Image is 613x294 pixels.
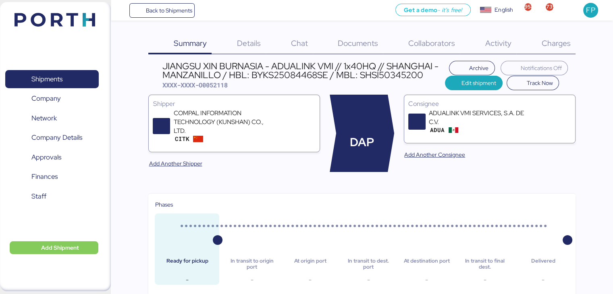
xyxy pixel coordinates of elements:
[338,38,378,48] span: Documents
[149,159,202,168] span: Add Another Shipper
[142,156,208,171] button: Add Another Shipper
[459,258,511,270] div: In transit to final dest.
[5,168,99,186] a: Finances
[162,62,445,80] div: JIANGSU XIN BURNASIA - ADUALINK VMI // 1x40HQ // SHANGHAI - MANZANILLO / HBL: BYKS25084468SE / MB...
[31,93,61,104] span: Company
[116,4,129,17] button: Menu
[485,38,511,48] span: Activity
[174,38,207,48] span: Summary
[155,200,569,209] div: Phases
[161,275,213,285] div: -
[5,109,99,128] a: Network
[507,76,559,90] button: Track Now
[31,73,62,85] span: Shipments
[404,150,465,159] span: Add Another Consignee
[284,258,336,270] div: At origin port
[343,258,394,270] div: In transit to dest. port
[237,38,261,48] span: Details
[162,81,228,89] span: XXXX-XXXX-O0052118
[517,258,569,270] div: Delivered
[408,38,455,48] span: Collaborators
[153,99,316,109] div: Shipper
[449,61,495,75] button: Archive
[501,61,568,75] button: Notifications Off
[5,187,99,206] a: Staff
[429,109,526,126] div: ADUALINK VMI SERVICES, S.A. DE C.V.
[517,275,569,285] div: -
[5,148,99,167] a: Approvals
[398,147,472,162] button: Add Another Consignee
[41,243,79,253] span: Add Shipment
[408,99,571,109] div: Consignee
[31,151,61,163] span: Approvals
[459,275,511,285] div: -
[541,38,570,48] span: Charges
[401,275,453,285] div: -
[469,63,488,73] span: Archive
[5,128,99,147] a: Company Details
[31,112,57,124] span: Network
[461,78,496,88] span: Edit shipment
[31,190,46,202] span: Staff
[520,63,561,73] span: Notifications Off
[495,6,513,14] div: English
[526,78,553,88] span: Track Now
[401,258,453,270] div: At destination port
[226,258,278,270] div: In transit to origin port
[173,109,270,135] div: COMPAL INFORMATION TECHNOLOGY (KUNSHAN) CO., LTD.
[10,241,98,254] button: Add Shipment
[445,76,503,90] button: Edit shipment
[31,132,82,143] span: Company Details
[161,258,213,270] div: Ready for pickup
[31,171,58,182] span: Finances
[5,89,99,108] a: Company
[291,38,308,48] span: Chat
[5,70,99,89] a: Shipments
[284,275,336,285] div: -
[350,134,374,151] span: DAP
[129,3,195,18] a: Back to Shipments
[343,275,394,285] div: -
[145,6,192,15] span: Back to Shipments
[226,275,278,285] div: -
[586,5,595,15] span: FP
